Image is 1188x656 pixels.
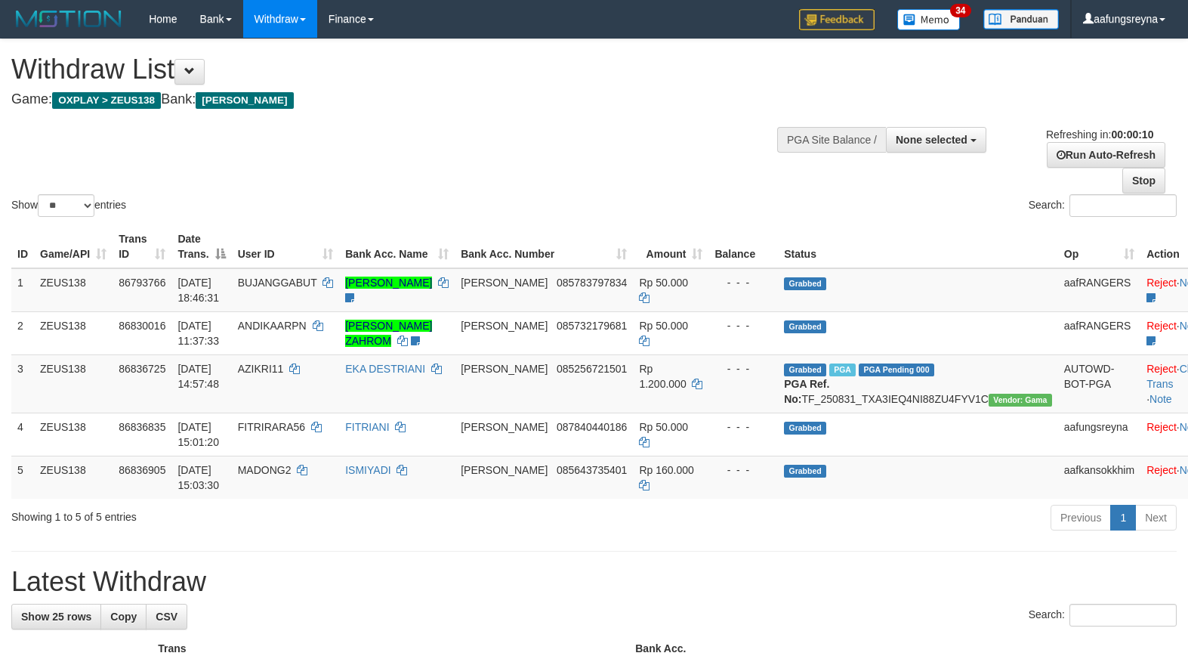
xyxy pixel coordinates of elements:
a: Previous [1051,505,1111,531]
td: aafRANGERS [1058,268,1140,312]
strong: 00:00:10 [1111,128,1153,141]
div: - - - [714,361,772,376]
h1: Latest Withdraw [11,567,1177,597]
span: [DATE] 15:01:20 [177,421,219,448]
span: Refreshing in: [1046,128,1153,141]
label: Search: [1029,194,1177,217]
a: Reject [1146,320,1177,332]
td: TF_250831_TXA3IEQ4NI88ZU4FYV1C [778,354,1058,413]
span: [PERSON_NAME] [461,277,548,289]
input: Search: [1069,604,1177,627]
th: Balance [708,225,778,268]
b: PGA Ref. No: [784,378,829,405]
th: User ID: activate to sort column ascending [232,225,340,268]
a: CSV [146,604,187,630]
span: [DATE] 18:46:31 [177,277,219,304]
span: [PERSON_NAME] [196,92,293,109]
a: Reject [1146,464,1177,476]
span: 34 [950,4,970,17]
td: ZEUS138 [34,311,113,354]
span: 86793766 [119,277,165,289]
span: FITRIRARA56 [238,421,305,433]
span: 86836905 [119,464,165,476]
div: - - - [714,419,772,435]
div: - - - [714,275,772,290]
span: Grabbed [784,364,826,376]
span: Grabbed [784,465,826,478]
a: ISMIYADI [345,464,390,476]
td: ZEUS138 [34,268,113,312]
a: EKA DESTRIANI [345,363,425,375]
td: 5 [11,456,34,499]
div: Showing 1 to 5 of 5 entries [11,503,483,524]
td: aafungsreyna [1058,413,1140,456]
a: Next [1135,505,1177,531]
span: Copy [110,611,137,623]
th: Trans ID: activate to sort column ascending [113,225,171,268]
label: Show entries [11,194,126,217]
span: Rp 50.000 [639,277,688,289]
span: MADONG2 [238,464,292,476]
a: 1 [1110,505,1136,531]
a: Copy [100,604,147,630]
span: PGA Pending [859,364,934,376]
span: [DATE] 14:57:48 [177,363,219,390]
td: ZEUS138 [34,413,113,456]
span: [PERSON_NAME] [461,363,548,375]
span: Rp 160.000 [639,464,693,476]
th: ID [11,225,34,268]
div: PGA Site Balance / [777,127,886,153]
label: Search: [1029,604,1177,627]
span: Copy 085783797834 to clipboard [557,277,627,289]
span: Rp 1.200.000 [639,363,686,390]
a: FITRIANI [345,421,389,433]
span: Marked by aafRornrotha [829,364,856,376]
input: Search: [1069,194,1177,217]
span: ANDIKAARPN [238,320,307,332]
span: 86836835 [119,421,165,433]
span: [PERSON_NAME] [461,464,548,476]
img: Button%20Memo.svg [897,9,961,30]
td: 1 [11,268,34,312]
td: 2 [11,311,34,354]
a: Reject [1146,277,1177,289]
span: Copy 085256721501 to clipboard [557,363,627,375]
select: Showentries [38,194,94,217]
span: AZIKRI11 [238,363,284,375]
th: Game/API: activate to sort column ascending [34,225,113,268]
div: - - - [714,318,772,333]
th: Bank Acc. Name: activate to sort column ascending [339,225,455,268]
td: aafkansokkhim [1058,456,1140,499]
td: ZEUS138 [34,354,113,413]
div: - - - [714,463,772,478]
span: CSV [156,611,177,623]
th: Date Trans.: activate to sort column descending [171,225,231,268]
span: BUJANGGABUT [238,277,317,289]
td: 3 [11,354,34,413]
a: Note [1149,393,1172,405]
td: AUTOWD-BOT-PGA [1058,354,1140,413]
span: OXPLAY > ZEUS138 [52,92,161,109]
span: [PERSON_NAME] [461,320,548,332]
span: Grabbed [784,422,826,435]
a: Run Auto-Refresh [1047,142,1165,168]
span: None selected [896,134,967,146]
th: Op: activate to sort column ascending [1058,225,1140,268]
th: Bank Acc. Number: activate to sort column ascending [455,225,633,268]
span: [DATE] 15:03:30 [177,464,219,491]
img: panduan.png [983,9,1059,29]
a: Reject [1146,421,1177,433]
img: MOTION_logo.png [11,8,126,30]
span: Rp 50.000 [639,421,688,433]
a: [PERSON_NAME] ZAHROM [345,320,432,347]
a: [PERSON_NAME] [345,277,432,289]
span: Copy 085643735401 to clipboard [557,464,627,476]
span: Vendor URL: https://trx31.1velocity.biz [989,394,1052,407]
span: 86830016 [119,320,165,332]
span: Rp 50.000 [639,320,688,332]
h1: Withdraw List [11,54,777,85]
button: None selected [886,127,986,153]
td: ZEUS138 [34,456,113,499]
span: [PERSON_NAME] [461,421,548,433]
span: Grabbed [784,320,826,333]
